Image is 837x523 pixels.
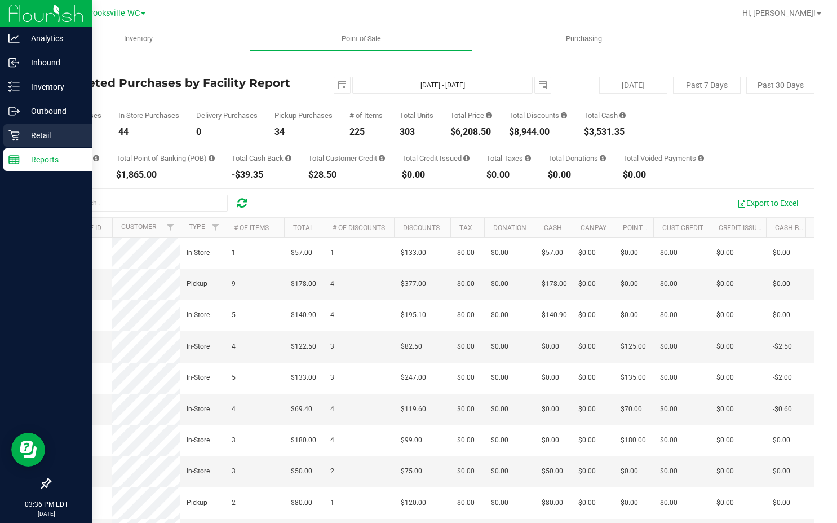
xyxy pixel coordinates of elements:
[509,128,567,137] div: $8,944.00
[196,128,258,137] div: 0
[349,112,383,119] div: # of Items
[457,279,475,289] span: $0.00
[8,57,20,68] inline-svg: Inbound
[330,404,334,415] span: 4
[20,104,87,118] p: Outbound
[619,112,626,119] i: Sum of the successful, non-voided cash payment transactions for all purchases in the date range. ...
[542,466,563,477] span: $50.00
[775,224,812,232] a: Cash Back
[196,112,258,119] div: Delivery Purchases
[232,466,236,477] span: 3
[8,33,20,44] inline-svg: Analytics
[291,498,312,508] span: $80.00
[621,435,646,446] span: $180.00
[716,466,734,477] span: $0.00
[542,372,559,383] span: $0.00
[773,310,790,320] span: $0.00
[20,56,87,69] p: Inbound
[542,498,563,508] span: $80.00
[116,170,215,179] div: $1,865.00
[486,112,492,119] i: Sum of the total prices of all purchases in the date range.
[542,310,567,320] span: $140.90
[232,279,236,289] span: 9
[209,155,215,162] i: Sum of the successful, non-voided point-of-banking payment transactions, both via payment termina...
[291,435,316,446] span: $180.00
[584,128,626,137] div: $3,531.35
[491,404,508,415] span: $0.00
[621,279,638,289] span: $0.00
[11,433,45,467] iframe: Resource center
[673,77,741,94] button: Past 7 Days
[5,509,87,518] p: [DATE]
[746,77,814,94] button: Past 30 Days
[486,155,531,162] div: Total Taxes
[334,77,350,93] span: select
[600,155,606,162] i: Sum of all round-up-to-next-dollar total price adjustments for all purchases in the date range.
[189,223,205,231] a: Type
[401,310,426,320] span: $195.10
[662,224,703,232] a: Cust Credit
[20,153,87,166] p: Reports
[330,310,334,320] span: 4
[463,155,470,162] i: Sum of all account credit issued for all refunds from returned purchases in the date range.
[59,195,228,212] input: Search...
[379,155,385,162] i: Sum of the successful, non-voided payments using account credit for all purchases in the date range.
[660,310,677,320] span: $0.00
[491,435,508,446] span: $0.00
[578,310,596,320] span: $0.00
[349,128,383,137] div: 225
[187,310,210,320] span: In-Store
[291,310,316,320] span: $140.90
[551,34,617,44] span: Purchasing
[773,404,792,415] span: -$0.60
[274,112,333,119] div: Pickup Purchases
[716,279,734,289] span: $0.00
[457,248,475,258] span: $0.00
[542,404,559,415] span: $0.00
[232,170,291,179] div: -$39.35
[118,112,179,119] div: In Store Purchases
[742,8,816,17] span: Hi, [PERSON_NAME]!
[457,466,475,477] span: $0.00
[548,155,606,162] div: Total Donations
[232,341,236,352] span: 4
[542,248,563,258] span: $57.00
[578,248,596,258] span: $0.00
[623,170,704,179] div: $0.00
[330,435,334,446] span: 4
[116,155,215,162] div: Total Point of Banking (POB)
[8,81,20,93] inline-svg: Inventory
[232,248,236,258] span: 1
[291,466,312,477] span: $50.00
[291,248,312,258] span: $57.00
[291,279,316,289] span: $178.00
[27,27,250,51] a: Inventory
[660,248,677,258] span: $0.00
[187,248,210,258] span: In-Store
[330,466,334,477] span: 2
[121,223,156,231] a: Customer
[50,77,304,89] h4: Completed Purchases by Facility Report
[457,498,475,508] span: $0.00
[660,498,677,508] span: $0.00
[491,341,508,352] span: $0.00
[250,27,472,51] a: Point of Sale
[491,310,508,320] span: $0.00
[459,224,472,232] a: Tax
[730,194,805,213] button: Export to Excel
[232,372,236,383] span: 5
[187,279,207,289] span: Pickup
[773,341,792,352] span: -$2.50
[457,372,475,383] span: $0.00
[621,404,642,415] span: $70.00
[330,279,334,289] span: 4
[544,224,562,232] a: Cash
[333,224,385,232] a: # of Discounts
[291,372,316,383] span: $133.00
[578,372,596,383] span: $0.00
[525,155,531,162] i: Sum of the total taxes for all purchases in the date range.
[400,112,433,119] div: Total Units
[578,404,596,415] span: $0.00
[773,279,790,289] span: $0.00
[773,498,790,508] span: $0.00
